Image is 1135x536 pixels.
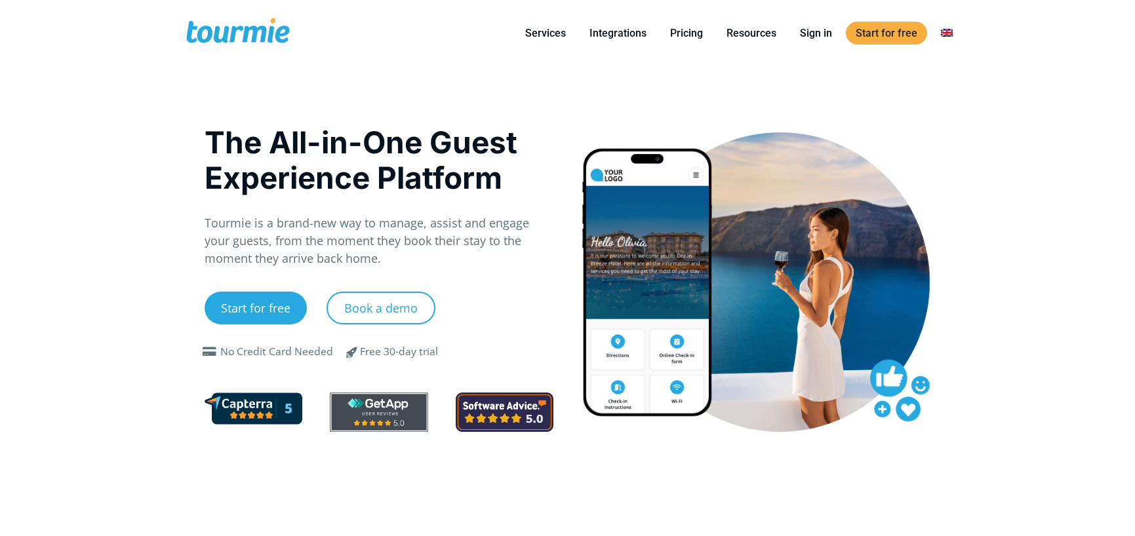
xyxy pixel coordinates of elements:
a: Integrations [580,25,656,41]
span:  [199,347,220,357]
a: Services [515,25,576,41]
p: Tourmie is a brand-new way to manage, assist and engage your guests, from the moment they book th... [205,214,554,267]
span:  [336,344,368,360]
a: Start for free [205,292,307,324]
div: Free 30-day trial [360,344,438,360]
a: Resources [717,25,786,41]
a: Start for free [846,22,927,45]
a: Book a demo [327,292,435,324]
a: Switch to [931,25,963,41]
a: Pricing [660,25,713,41]
a: Sign in [790,25,842,41]
h1: The All-in-One Guest Experience Platform [205,124,554,195]
div: No Credit Card Needed [220,344,333,360]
